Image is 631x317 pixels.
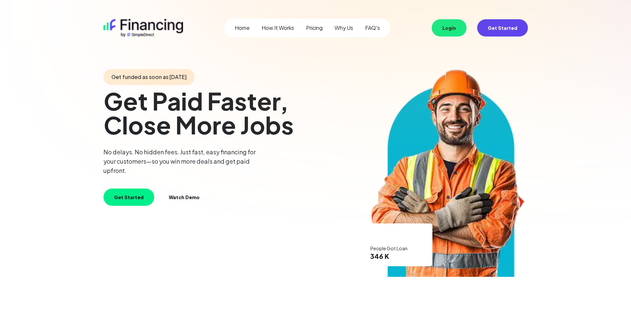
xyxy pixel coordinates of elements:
button: Login [432,19,467,37]
a: Why Us [335,24,353,32]
a: Watch Demoplay [154,194,218,200]
span: Get funded as soon as [DATE] [103,69,195,85]
a: FAQ's [365,24,380,32]
img: logo [103,19,183,37]
img: avatars [370,229,419,241]
a: Pricing [306,24,323,32]
p: No delays. No hidden fees. Just fast, easy financing for your customers—so you win more deals and... [103,147,264,175]
a: Home [235,24,250,32]
a: Get Started [103,194,154,200]
img: play [202,190,218,206]
h1: Get Paid Faster, Close More Jobs [103,89,348,137]
span: People Got Loan [370,245,419,252]
span: 346 K [370,252,419,261]
button: Watch Demo [158,189,218,206]
button: Get Started [103,189,154,206]
a: How It Works [262,24,294,32]
button: Get Started [477,19,528,37]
